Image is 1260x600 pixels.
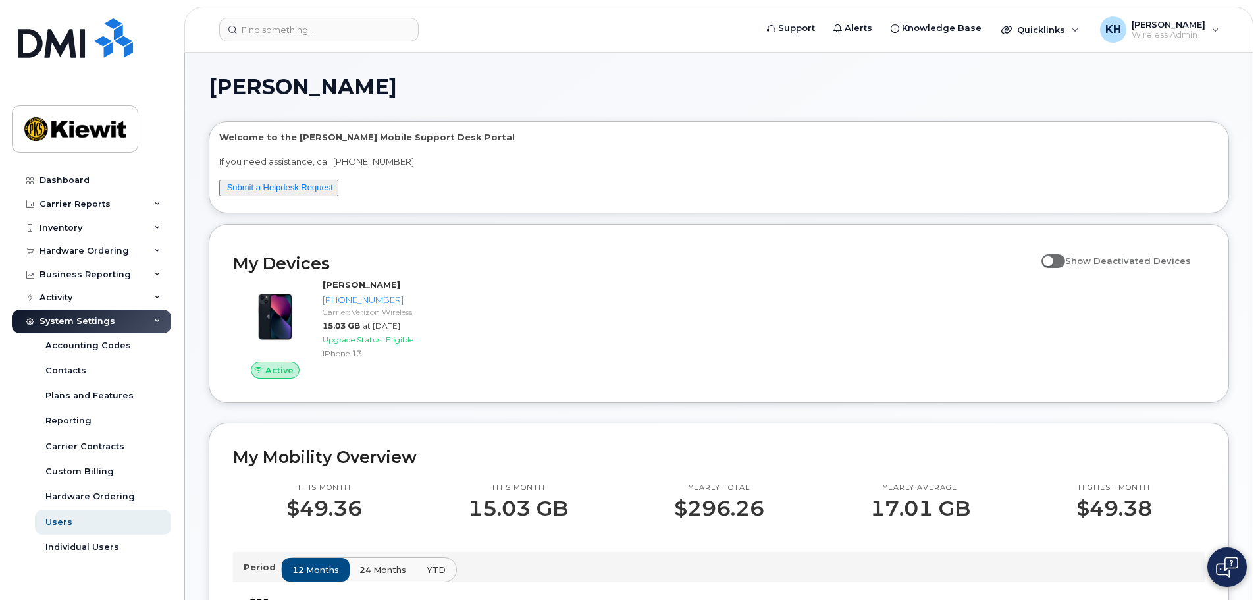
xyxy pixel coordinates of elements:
div: [PHONE_NUMBER] [323,294,459,306]
a: Submit a Helpdesk Request [227,182,333,192]
div: iPhone 13 [323,348,459,359]
span: Show Deactivated Devices [1065,256,1191,266]
span: Active [265,364,294,377]
p: Period [244,561,281,574]
img: image20231002-3703462-1ig824h.jpeg [244,285,307,348]
span: Upgrade Status: [323,335,383,344]
p: $49.38 [1076,497,1152,520]
span: [PERSON_NAME] [209,77,397,97]
span: Eligible [386,335,413,344]
p: Yearly total [674,483,764,493]
p: This month [286,483,362,493]
input: Show Deactivated Devices [1041,248,1052,259]
span: 15.03 GB [323,321,360,331]
p: $296.26 [674,497,764,520]
p: Highest month [1076,483,1152,493]
p: Welcome to the [PERSON_NAME] Mobile Support Desk Portal [219,131,1219,144]
span: YTD [427,564,446,576]
p: Yearly average [870,483,970,493]
img: Open chat [1216,557,1238,578]
p: If you need assistance, call [PHONE_NUMBER] [219,155,1219,168]
p: 17.01 GB [870,497,970,520]
h2: My Devices [233,254,1035,273]
div: Carrier: Verizon Wireless [323,306,459,317]
p: 15.03 GB [468,497,568,520]
strong: [PERSON_NAME] [323,279,400,290]
span: 24 months [359,564,406,576]
h2: My Mobility Overview [233,447,1205,467]
a: Active[PERSON_NAME][PHONE_NUMBER]Carrier: Verizon Wireless15.03 GBat [DATE]Upgrade Status:Eligibl... [233,279,464,379]
p: This month [468,483,568,493]
p: $49.36 [286,497,362,520]
button: Submit a Helpdesk Request [219,180,338,196]
span: at [DATE] [363,321,400,331]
